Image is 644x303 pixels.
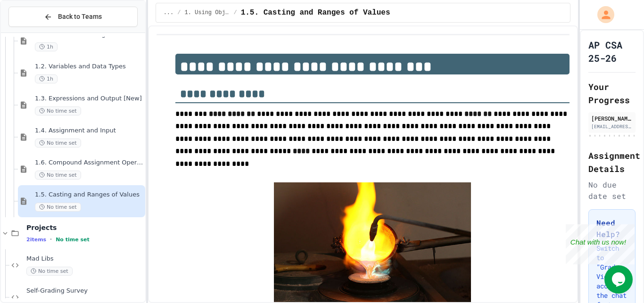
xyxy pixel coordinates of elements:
div: My Account [587,4,617,25]
h2: Assignment Details [588,149,636,175]
span: / [177,9,181,16]
span: / [233,9,237,16]
h2: Your Progress [588,80,636,106]
span: No time set [35,171,81,180]
span: 1h [35,42,58,51]
span: No time set [35,139,81,147]
span: Self-Grading Survey [26,287,143,295]
span: 1.2. Variables and Data Types [35,63,143,71]
span: ... [164,9,174,16]
span: 1.5. Casting and Ranges of Values [35,191,143,199]
iframe: chat widget [566,224,635,264]
span: Mad Libs [26,255,143,263]
span: No time set [35,203,81,212]
div: [EMAIL_ADDRESS][DOMAIN_NAME] [591,123,633,130]
h1: AP CSA 25-26 [588,38,636,65]
div: No due date set [588,179,636,202]
span: Back to Teams [58,12,102,22]
iframe: chat widget [604,265,635,294]
span: No time set [26,267,73,276]
span: No time set [56,237,90,243]
span: 1h [35,74,58,83]
span: 2 items [26,237,46,243]
span: 1.3. Expressions and Output [New] [35,95,143,103]
span: 1.4. Assignment and Input [35,127,143,135]
button: Back to Teams [8,7,138,27]
span: No time set [35,106,81,115]
span: Projects [26,223,143,232]
div: [PERSON_NAME] [591,114,633,123]
span: 1.5. Casting and Ranges of Values [241,7,390,18]
span: 1.6. Compound Assignment Operators [35,159,143,167]
span: 1. Using Objects and Methods [184,9,230,16]
span: • [50,236,52,243]
h3: Need Help? [596,217,627,240]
